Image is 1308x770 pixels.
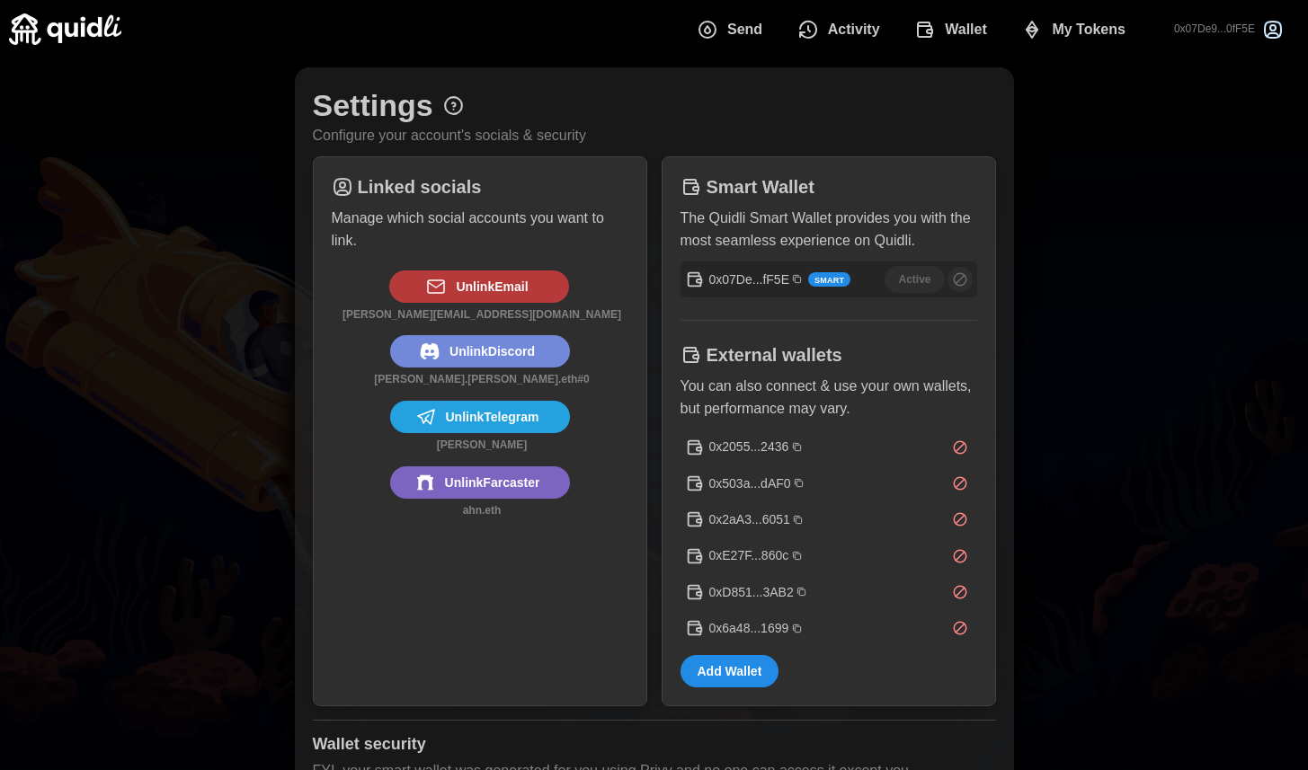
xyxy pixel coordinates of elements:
span: Unlink Telegram [446,402,539,432]
button: Copy wallet address [794,584,810,600]
button: 0x07De9...0fF5E [1160,4,1299,56]
span: My Tokens [1052,12,1126,48]
button: Remove 0x2aA3...6051 [948,507,973,532]
p: Configure your account's socials & security [313,125,587,147]
span: Active [898,267,930,292]
span: Smart [814,274,844,287]
img: Quidli [9,13,121,45]
h1: External wallets [707,343,842,367]
button: Wallet [901,11,1008,49]
p: You can also connect & use your own wallets, but performance may vary. [681,376,977,420]
p: 0x503a...dAF0 [709,470,791,497]
span: Activity [828,12,880,48]
button: UnlinkTelegram [390,401,570,433]
strong: ahn.eth [463,504,502,517]
button: Remove 0xE27F...860c [948,544,973,569]
span: Add Wallet [698,656,762,686]
button: Copy wallet address [791,475,807,491]
button: Copy wallet address [788,439,805,456]
span: Unlink Email [456,271,528,302]
button: Copy wallet address [789,271,805,288]
button: Active [885,266,944,293]
p: The Quidli Smart Wallet provides you with the most seamless experience on Quidli. [681,208,977,252]
strong: [PERSON_NAME][EMAIL_ADDRESS][DOMAIN_NAME] [343,308,621,321]
button: Copy wallet address [788,620,805,636]
strong: [PERSON_NAME] [437,438,528,451]
p: 0xE27F...860c [709,542,789,569]
button: Activity [783,11,900,49]
button: Send [682,11,783,49]
h1: Smart Wallet [707,175,814,199]
button: Add Wallet [681,655,779,687]
p: 0x07De9...0fF5E [1174,22,1255,37]
p: 0x2aA3...6051 [709,506,790,533]
p: 0x6a48...1699 [709,615,789,642]
button: Remove 0x07De...fF5E [948,267,973,292]
button: UnlinkFarcaster [390,466,570,499]
button: Copy wallet address [788,548,805,564]
button: Remove 0x2055...2436 [948,435,973,460]
button: My Tokens [1008,11,1146,49]
button: Remove 0x503a...dAF0 [948,471,973,496]
button: Remove 0x6a48...1699 [948,615,973,641]
strong: [PERSON_NAME].[PERSON_NAME].eth#0 [374,373,589,385]
p: 0x2055...2436 [709,433,789,460]
span: Send [727,12,762,48]
h1: Linked socials [358,175,482,199]
button: Remove 0xD851...3AB2 [948,580,973,605]
span: Wallet [945,12,987,48]
h1: Settings [313,85,433,125]
p: 0x07De...fF5E [709,266,790,293]
p: Manage which social accounts you want to link. [332,208,628,252]
span: Unlink Farcaster [445,467,540,498]
button: UnlinkDiscord [390,335,570,367]
p: 0xD851...3AB2 [709,579,794,606]
span: Unlink Discord [449,336,535,367]
button: Copy wallet address [790,511,806,527]
h1: Wallet security [313,734,426,755]
button: UnlinkEmail [389,270,569,303]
